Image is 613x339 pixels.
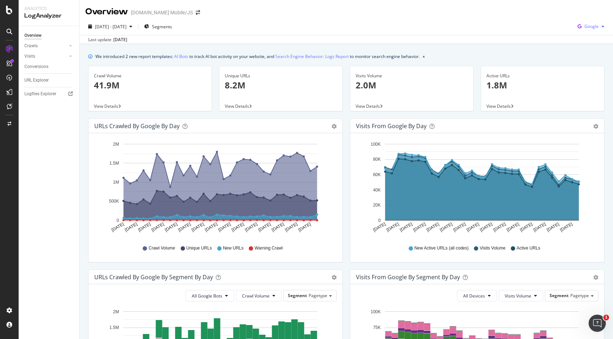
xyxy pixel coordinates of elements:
[95,24,127,30] span: [DATE] - [DATE]
[479,222,493,233] text: [DATE]
[603,315,609,320] span: 1
[113,37,127,43] div: [DATE]
[426,222,440,233] text: [DATE]
[95,53,420,60] div: We introduced 2 new report templates: to track AI bot activity on your website, and to monitor se...
[257,222,272,233] text: [DATE]
[486,73,599,79] div: Active URLs
[255,245,282,251] span: Warning Crawl
[196,10,200,15] div: arrow-right-arrow-left
[532,222,547,233] text: [DATE]
[225,79,337,91] p: 8.2M
[356,273,460,281] div: Visits from Google By Segment By Day
[117,218,119,223] text: 0
[356,139,598,238] svg: A chart.
[236,290,281,301] button: Crawl Volume
[505,293,531,299] span: Visits Volume
[593,275,598,280] div: gear
[24,53,35,60] div: Visits
[186,245,212,251] span: Unique URLs
[480,245,505,251] span: Visits Volume
[399,222,413,233] text: [DATE]
[177,222,192,233] text: [DATE]
[519,222,533,233] text: [DATE]
[174,53,188,60] a: AI Bots
[113,309,119,314] text: 2M
[109,161,119,166] text: 1.5M
[499,290,543,301] button: Visits Volume
[371,142,381,147] text: 100K
[141,21,175,32] button: Segments
[378,218,381,223] text: 0
[24,63,74,71] a: Conversions
[373,172,381,177] text: 60K
[124,222,138,233] text: [DATE]
[151,222,165,233] text: [DATE]
[356,79,468,91] p: 2.0M
[192,293,222,299] span: All Google Bots
[24,77,74,84] a: URL Explorer
[109,199,119,204] text: 500K
[486,103,511,109] span: View Details
[356,103,380,109] span: View Details
[204,222,218,233] text: [DATE]
[284,222,299,233] text: [DATE]
[356,73,468,79] div: Visits Volume
[486,79,599,91] p: 1.8M
[550,292,569,299] span: Segment
[412,222,427,233] text: [DATE]
[24,12,73,20] div: LogAnalyzer
[373,325,381,330] text: 75K
[559,222,574,233] text: [DATE]
[288,292,307,299] span: Segment
[109,325,119,330] text: 1.5M
[466,222,480,233] text: [DATE]
[373,188,381,193] text: 40K
[85,6,128,18] div: Overview
[24,32,42,39] div: Overview
[85,21,135,32] button: [DATE] - [DATE]
[332,124,337,129] div: gear
[113,142,119,147] text: 2M
[575,21,607,32] button: Google
[439,222,453,233] text: [DATE]
[506,222,520,233] text: [DATE]
[225,73,337,79] div: Unique URLs
[152,24,172,30] span: Segments
[88,53,604,60] div: info banner
[24,77,49,84] div: URL Explorer
[24,90,56,98] div: Logfiles Explorer
[223,245,243,251] span: New URLs
[373,203,381,208] text: 20K
[309,292,327,299] span: Pagetype
[373,157,381,162] text: 80K
[94,273,213,281] div: URLs Crawled by Google By Segment By Day
[372,222,386,233] text: [DATE]
[131,9,193,16] div: [DOMAIN_NAME] Mobile/JS
[386,222,400,233] text: [DATE]
[570,292,589,299] span: Pagetype
[457,290,497,301] button: All Devices
[414,245,469,251] span: New Active URLs (all codes)
[271,222,285,233] text: [DATE]
[24,32,74,39] a: Overview
[298,222,312,233] text: [DATE]
[589,315,606,332] iframe: Intercom live chat
[110,222,125,233] text: [DATE]
[94,73,206,79] div: Crawl Volume
[452,222,467,233] text: [DATE]
[24,42,38,50] div: Crawls
[242,293,270,299] span: Crawl Volume
[24,90,74,98] a: Logfiles Explorer
[186,290,234,301] button: All Google Bots
[217,222,232,233] text: [DATE]
[137,222,152,233] text: [DATE]
[356,122,427,130] div: Visits from Google by day
[584,23,599,29] span: Google
[332,275,337,280] div: gear
[371,309,381,314] text: 100K
[421,51,427,62] button: close banner
[94,122,180,130] div: URLs Crawled by Google by day
[94,79,206,91] p: 41.9M
[148,245,175,251] span: Crawl Volume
